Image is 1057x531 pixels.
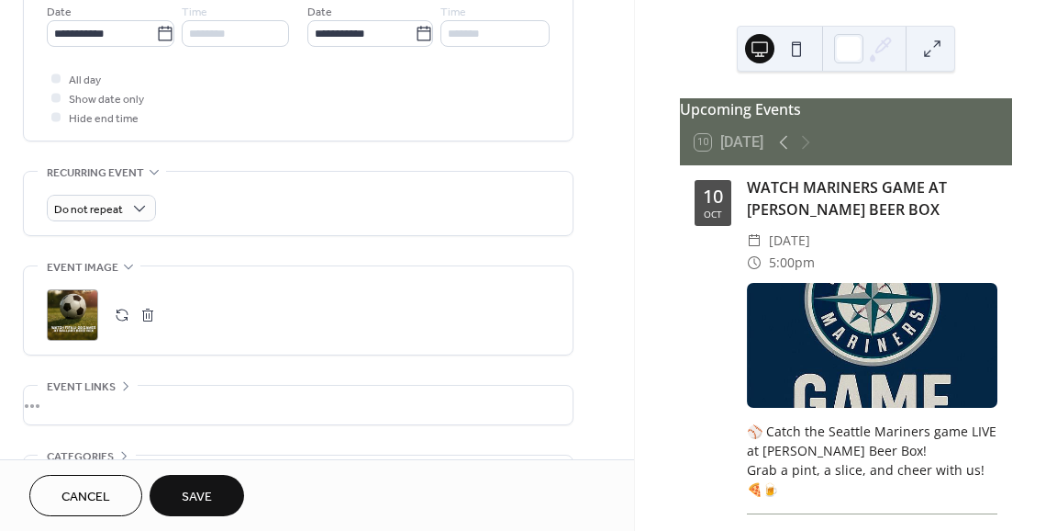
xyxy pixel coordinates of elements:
[182,488,212,507] span: Save
[680,98,1012,120] div: Upcoming Events
[24,386,573,424] div: •••
[47,258,118,277] span: Event image
[769,230,810,252] span: [DATE]
[150,475,244,516] button: Save
[47,164,144,183] span: Recurring event
[704,209,722,219] div: Oct
[769,252,815,274] span: 5:00pm
[47,378,116,397] span: Event links
[69,90,144,109] span: Show date only
[747,422,997,499] div: ⚾ Catch the Seattle Mariners game LIVE at [PERSON_NAME] Beer Box! Grab a pint, a slice, and cheer...
[703,187,723,206] div: 10
[182,3,207,22] span: Time
[47,289,98,341] div: ;
[440,3,466,22] span: Time
[24,456,573,494] div: •••
[307,3,332,22] span: Date
[69,71,101,90] span: All day
[61,488,110,507] span: Cancel
[29,475,142,516] button: Cancel
[747,176,997,220] div: WATCH MARINERS GAME AT [PERSON_NAME] BEER BOX
[747,252,762,274] div: ​
[54,199,123,220] span: Do not repeat
[747,230,762,252] div: ​
[69,109,139,129] span: Hide end time
[47,447,114,467] span: Categories
[47,3,72,22] span: Date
